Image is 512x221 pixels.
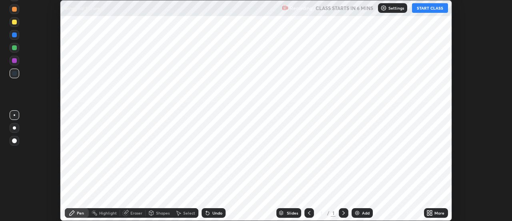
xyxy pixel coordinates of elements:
img: add-slide-button [354,210,360,216]
div: Pen [77,211,84,215]
div: Eraser [130,211,142,215]
div: Highlight [99,211,117,215]
div: Slides [287,211,298,215]
div: 1 [331,209,336,217]
div: More [434,211,444,215]
button: START CLASS [412,3,448,13]
p: Settings [388,6,404,10]
div: / [327,211,329,215]
p: Recording [290,5,312,11]
img: recording.375f2c34.svg [282,5,288,11]
div: Select [183,211,195,215]
div: Shapes [156,211,170,215]
div: Add [362,211,370,215]
div: Undo [212,211,222,215]
img: class-settings-icons [380,5,387,11]
p: Binomial theorem [65,5,104,11]
h5: CLASS STARTS IN 6 MINS [316,4,373,12]
div: 1 [317,211,325,215]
